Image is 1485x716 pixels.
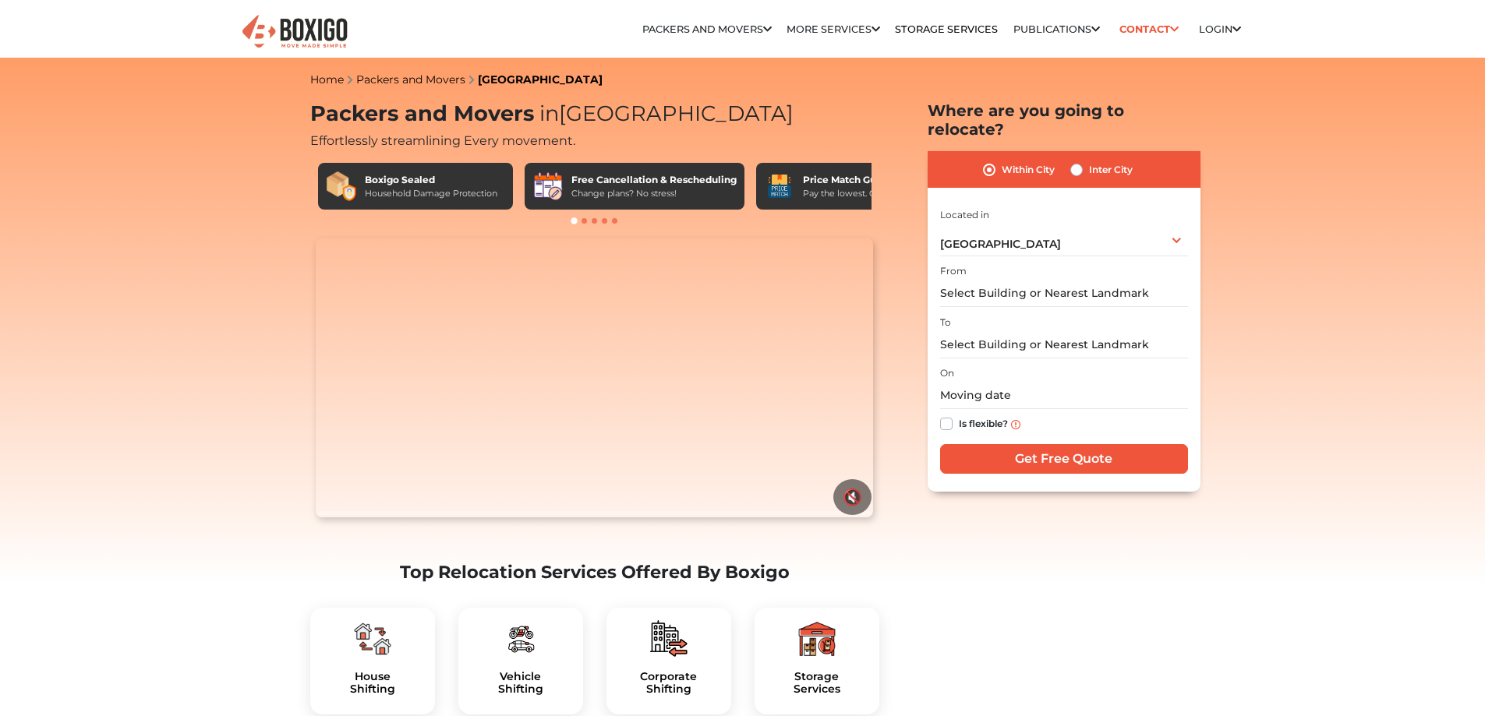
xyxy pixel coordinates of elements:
img: boxigo_packers_and_movers_plan [798,620,836,658]
img: Free Cancellation & Rescheduling [532,171,564,202]
a: Login [1199,23,1241,35]
a: VehicleShifting [471,670,571,697]
a: Packers and Movers [356,72,465,86]
div: Price Match Guarantee [803,173,921,187]
h5: House Shifting [323,670,423,697]
img: boxigo_packers_and_movers_plan [650,620,688,658]
video: Your browser does not support the video tag. [316,238,873,517]
a: Publications [1013,23,1100,35]
a: Packers and Movers [642,23,772,35]
span: in [539,101,559,126]
div: Free Cancellation & Rescheduling [571,173,737,187]
label: To [940,316,951,330]
a: CorporateShifting [619,670,719,697]
label: Is flexible? [959,414,1008,431]
a: More services [787,23,880,35]
img: Boxigo Sealed [326,171,357,202]
input: Select Building or Nearest Landmark [940,280,1188,307]
div: Change plans? No stress! [571,187,737,200]
h2: Top Relocation Services Offered By Boxigo [310,562,879,583]
label: Inter City [1089,160,1133,179]
label: Located in [940,208,989,222]
a: Contact [1115,17,1184,41]
span: [GEOGRAPHIC_DATA] [940,237,1061,251]
h2: Where are you going to relocate? [928,101,1200,139]
a: Storage Services [895,23,998,35]
button: 🔇 [833,479,872,515]
img: Boxigo [240,13,349,51]
h1: Packers and Movers [310,101,879,127]
img: boxigo_packers_and_movers_plan [354,620,391,658]
img: info [1011,420,1020,429]
a: StorageServices [767,670,867,697]
a: HouseShifting [323,670,423,697]
span: [GEOGRAPHIC_DATA] [534,101,794,126]
div: Boxigo Sealed [365,173,497,187]
h5: Vehicle Shifting [471,670,571,697]
h5: Storage Services [767,670,867,697]
label: Within City [1002,160,1055,179]
a: [GEOGRAPHIC_DATA] [478,72,603,86]
label: On [940,366,954,380]
label: From [940,264,967,278]
input: Moving date [940,382,1188,409]
img: Price Match Guarantee [764,171,795,202]
div: Household Damage Protection [365,187,497,200]
div: Pay the lowest. Guaranteed! [803,187,921,200]
span: Effortlessly streamlining Every movement. [310,133,575,148]
input: Select Building or Nearest Landmark [940,331,1188,358]
a: Home [310,72,344,86]
h5: Corporate Shifting [619,670,719,697]
img: boxigo_packers_and_movers_plan [502,620,539,658]
input: Get Free Quote [940,444,1188,474]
